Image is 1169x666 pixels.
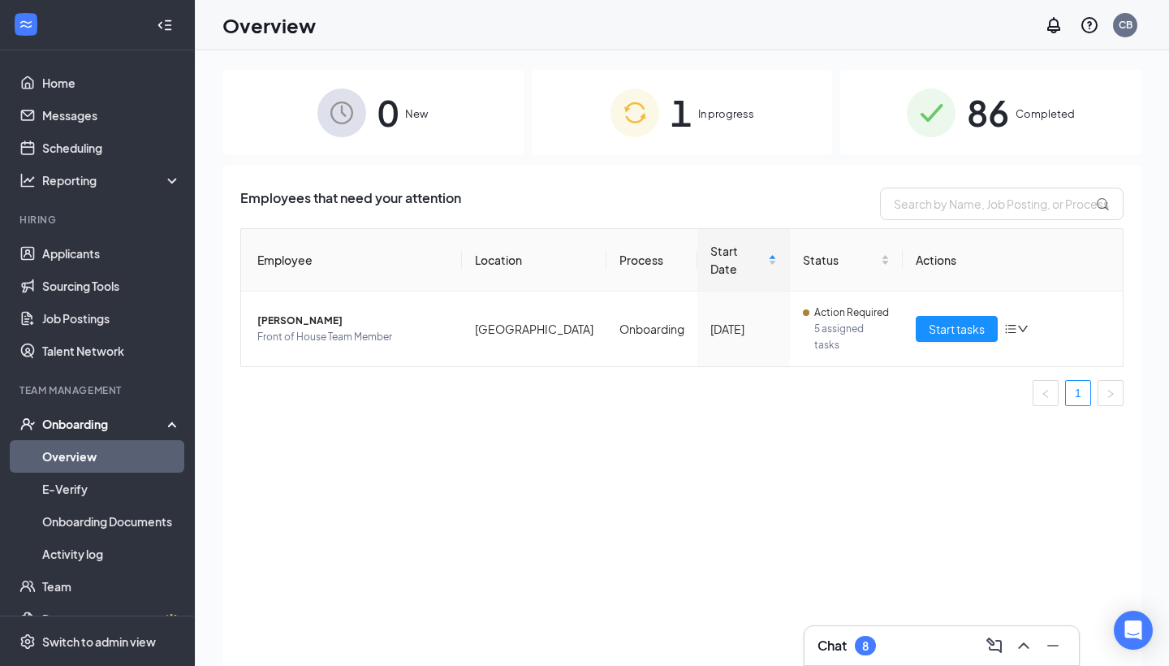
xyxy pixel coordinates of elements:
[929,320,985,338] span: Start tasks
[42,440,181,473] a: Overview
[880,188,1124,220] input: Search by Name, Job Posting, or Process
[42,270,181,302] a: Sourcing Tools
[42,302,181,335] a: Job Postings
[42,473,181,505] a: E-Verify
[981,633,1007,659] button: ComposeMessage
[710,320,778,338] div: [DATE]
[19,172,36,188] svg: Analysis
[42,603,181,635] a: DocumentsCrown
[377,84,399,141] span: 0
[1066,381,1090,405] a: 1
[42,416,167,432] div: Onboarding
[985,636,1004,655] svg: ComposeMessage
[1014,636,1033,655] svg: ChevronUp
[1033,380,1059,406] li: Previous Page
[916,316,998,342] button: Start tasks
[1011,633,1037,659] button: ChevronUp
[1065,380,1091,406] li: 1
[19,416,36,432] svg: UserCheck
[862,639,869,653] div: 8
[157,17,173,33] svg: Collapse
[967,84,1009,141] span: 86
[222,11,316,39] h1: Overview
[710,242,766,278] span: Start Date
[1033,380,1059,406] button: left
[1119,18,1132,32] div: CB
[462,292,606,366] td: [GEOGRAPHIC_DATA]
[1041,389,1050,399] span: left
[42,67,181,99] a: Home
[42,99,181,132] a: Messages
[606,229,697,292] th: Process
[671,84,692,141] span: 1
[1040,633,1066,659] button: Minimize
[1044,15,1063,35] svg: Notifications
[42,634,156,650] div: Switch to admin view
[1004,322,1017,335] span: bars
[1017,323,1029,335] span: down
[257,329,449,345] span: Front of House Team Member
[42,505,181,538] a: Onboarding Documents
[405,106,428,122] span: New
[42,538,181,570] a: Activity log
[241,229,462,292] th: Employee
[1098,380,1124,406] button: right
[19,634,36,650] svg: Settings
[18,16,34,32] svg: WorkstreamLogo
[257,313,449,329] span: [PERSON_NAME]
[42,172,182,188] div: Reporting
[1043,636,1063,655] svg: Minimize
[803,251,877,269] span: Status
[814,321,889,353] span: 5 assigned tasks
[817,637,847,655] h3: Chat
[19,383,178,397] div: Team Management
[462,229,606,292] th: Location
[814,305,889,321] span: Action Required
[1016,106,1075,122] span: Completed
[240,188,461,220] span: Employees that need your attention
[1098,380,1124,406] li: Next Page
[698,106,754,122] span: In progress
[42,570,181,603] a: Team
[42,237,181,270] a: Applicants
[19,213,178,227] div: Hiring
[790,229,902,292] th: Status
[1080,15,1099,35] svg: QuestionInfo
[42,335,181,367] a: Talent Network
[42,132,181,164] a: Scheduling
[606,292,697,366] td: Onboarding
[1106,389,1115,399] span: right
[903,229,1124,292] th: Actions
[1114,611,1153,650] div: Open Intercom Messenger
